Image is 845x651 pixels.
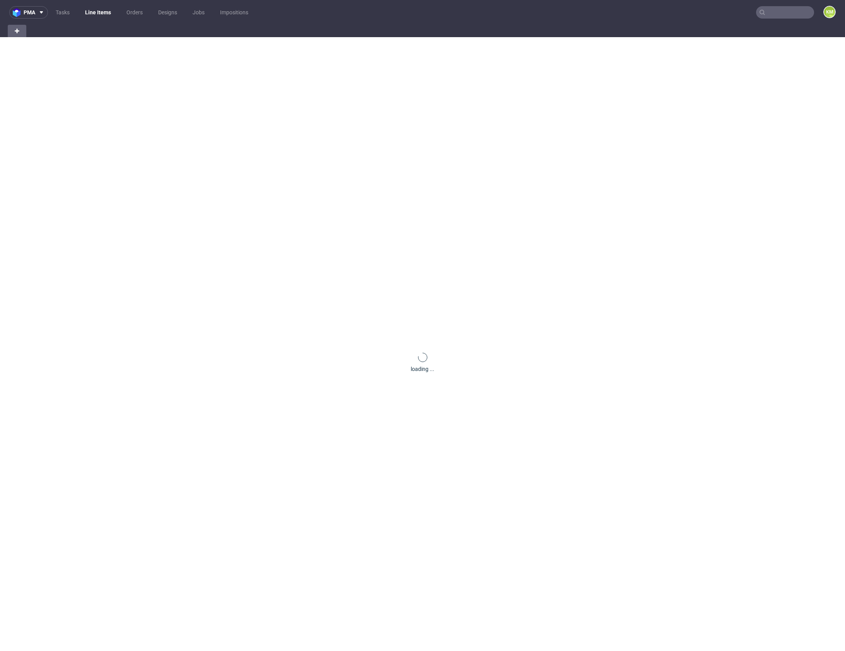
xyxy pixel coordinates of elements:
[824,7,835,17] figcaption: KM
[24,10,35,15] span: pma
[411,365,434,373] div: loading ...
[9,6,48,19] button: pma
[51,6,74,19] a: Tasks
[188,6,209,19] a: Jobs
[80,6,116,19] a: Line Items
[122,6,147,19] a: Orders
[154,6,182,19] a: Designs
[13,8,24,17] img: logo
[215,6,253,19] a: Impositions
